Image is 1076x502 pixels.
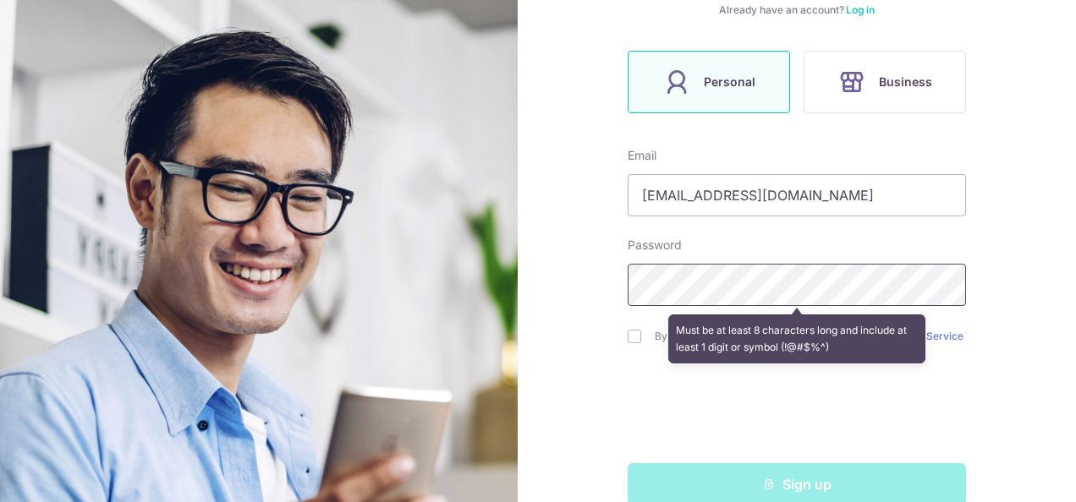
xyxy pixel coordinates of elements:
input: Enter your Email [628,174,966,216]
label: Email [628,147,656,164]
a: Business [797,51,973,113]
div: Must be at least 8 characters long and include at least 1 digit or symbol (!@#$%^) [668,314,925,363]
span: Personal [704,72,755,92]
label: Password [628,237,682,254]
a: Personal [621,51,797,113]
div: Already have an account? [628,3,966,17]
span: Business [879,72,932,92]
a: Log in [846,3,875,16]
iframe: reCAPTCHA [668,377,925,443]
